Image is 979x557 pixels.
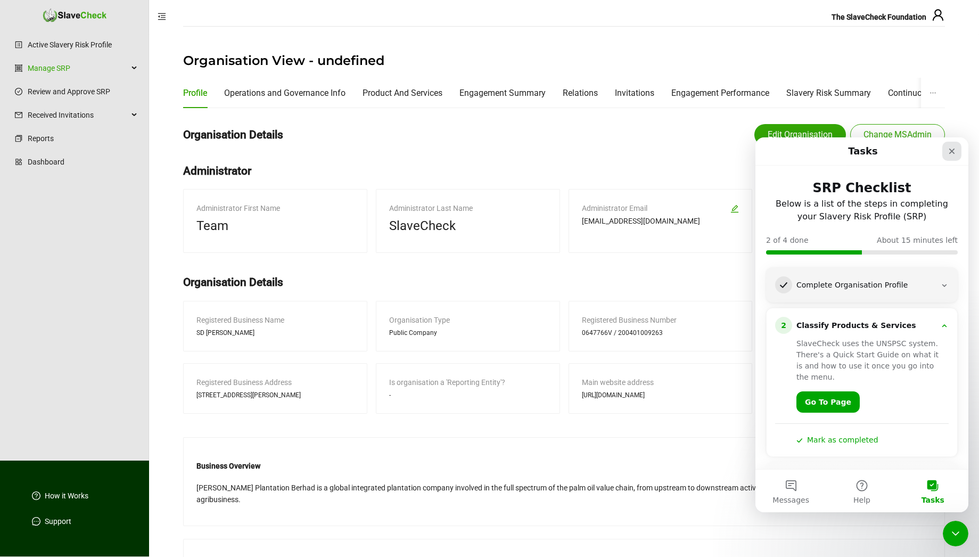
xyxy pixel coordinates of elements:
a: Dashboard [28,151,138,173]
span: mail [15,111,22,119]
div: Administrator Last Name [389,202,547,214]
div: Administrator Email [582,202,727,214]
span: menu-fold [158,12,166,21]
div: Registered Business Number [582,314,739,326]
div: Product And Services [363,86,442,100]
a: Manage SRP [28,58,128,79]
span: 0647766V / 200401009263 [582,328,663,338]
p: [PERSON_NAME] Plantation Berhad is a global integrated plantation company involved in the full sp... [196,482,932,505]
h4: Business Overview [196,460,932,472]
span: Edit Organisation [768,128,833,141]
div: Engagement Summary [459,86,546,100]
a: Support [45,516,71,527]
div: Operations and Governance Info [224,86,345,100]
span: Team [196,216,228,236]
span: edit [730,204,739,213]
span: ellipsis [929,89,936,96]
a: Reports [28,128,138,149]
iframe: Intercom live chat [755,137,968,512]
div: Slavery Risk Summary [786,86,871,100]
div: Relations [563,86,598,100]
div: Registered Business Name [196,314,354,326]
span: user [932,9,944,21]
div: Administrator First Name [196,202,354,214]
iframe: Intercom live chat [943,521,968,546]
span: SD [PERSON_NAME] [196,328,254,338]
h2: Organisation Details [183,274,945,291]
h2: Administrator [183,162,945,180]
a: Active Slavery Risk Profile [28,34,138,55]
span: message [32,517,40,526]
span: - [389,390,391,400]
button: Edit Organisation [754,124,846,145]
span: SlaveCheck [389,216,456,236]
div: Is organisation a 'Reporting Entity'? [389,376,547,388]
a: How it Works [45,490,88,501]
div: Engagement Performance [671,86,769,100]
span: group [15,64,22,72]
div: Organisation Type [389,314,547,326]
span: [EMAIL_ADDRESS][DOMAIN_NAME] [582,216,700,227]
div: Main website address [582,376,739,388]
button: ellipsis [921,78,945,108]
div: Registered Business Address [196,376,354,388]
span: [URL][DOMAIN_NAME] [582,390,645,400]
div: Invitations [615,86,654,100]
span: Received Invitations [28,104,128,126]
span: The SlaveCheck Foundation [832,13,926,21]
a: Review and Approve SRP [28,81,138,102]
span: Change MSAdmin [863,128,932,141]
span: [STREET_ADDRESS][PERSON_NAME] [196,390,301,400]
span: question-circle [32,492,40,500]
h2: Organisation Details [183,126,283,144]
h1: Organisation View - undefined [183,52,945,69]
div: Profile [183,86,207,100]
button: Change MSAdmin [850,124,945,145]
span: Public Company [389,328,437,338]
